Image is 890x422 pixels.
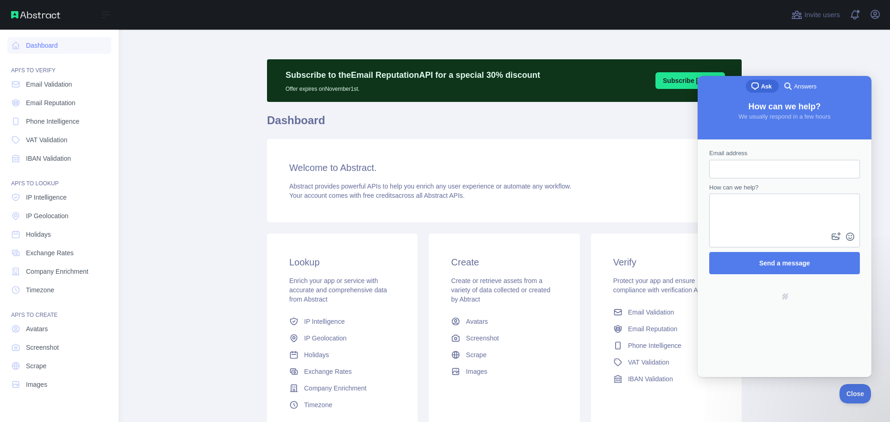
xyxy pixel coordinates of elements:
[7,376,111,393] a: Images
[613,277,707,294] span: Protect your app and ensure compliance with verification APIs
[698,76,871,377] iframe: Help Scout Beacon - Live Chat, Contact Form, and Knowledge Base
[628,358,669,367] span: VAT Validation
[286,82,540,93] p: Offer expires on November 1st.
[286,69,540,82] p: Subscribe to the Email Reputation API for a special 30 % discount
[267,113,742,135] h1: Dashboard
[7,56,111,74] div: API'S TO VERIFY
[289,192,464,199] span: Your account comes with across all Abstract APIs.
[610,321,723,337] a: Email Reputation
[26,98,76,107] span: Email Reputation
[363,192,395,199] span: free credits
[7,358,111,374] a: Scrape
[289,277,387,303] span: Enrich your app or service with accurate and comprehensive data from Abstract
[304,350,329,359] span: Holidays
[26,343,59,352] span: Screenshot
[26,193,67,202] span: IP Intelligence
[466,350,486,359] span: Scrape
[7,321,111,337] a: Avatars
[26,80,72,89] span: Email Validation
[286,397,399,413] a: Timezone
[7,245,111,261] a: Exchange Rates
[304,317,345,326] span: IP Intelligence
[628,374,673,384] span: IBAN Validation
[466,367,487,376] span: Images
[7,150,111,167] a: IBAN Validation
[451,277,550,303] span: Create or retrieve assets from a variety of data collected or created by Abtract
[26,285,54,295] span: Timezone
[7,132,111,148] a: VAT Validation
[286,363,399,380] a: Exchange Rates
[613,256,719,269] h3: Verify
[447,363,561,380] a: Images
[447,313,561,330] a: Avatars
[466,334,499,343] span: Screenshot
[11,11,60,19] img: Abstract API
[789,7,842,22] button: Invite users
[26,361,46,371] span: Scrape
[286,313,399,330] a: IP Intelligence
[7,339,111,356] a: Screenshot
[26,248,74,258] span: Exchange Rates
[7,282,111,298] a: Timezone
[451,256,557,269] h3: Create
[7,169,111,187] div: API'S TO LOOKUP
[26,230,51,239] span: Holidays
[7,189,111,206] a: IP Intelligence
[304,400,332,409] span: Timezone
[447,346,561,363] a: Scrape
[7,263,111,280] a: Company Enrichment
[7,113,111,130] a: Phone Intelligence
[466,317,488,326] span: Avatars
[304,367,352,376] span: Exchange Rates
[7,76,111,93] a: Email Validation
[655,72,725,89] button: Subscribe [DATE]
[26,267,89,276] span: Company Enrichment
[7,208,111,224] a: IP Geolocation
[628,341,681,350] span: Phone Intelligence
[26,324,48,334] span: Avatars
[26,154,71,163] span: IBAN Validation
[26,380,47,389] span: Images
[610,354,723,371] a: VAT Validation
[7,94,111,111] a: Email Reputation
[26,117,79,126] span: Phone Intelligence
[26,135,67,145] span: VAT Validation
[26,211,69,220] span: IP Geolocation
[610,371,723,387] a: IBAN Validation
[286,380,399,397] a: Company Enrichment
[610,304,723,321] a: Email Validation
[7,226,111,243] a: Holidays
[286,330,399,346] a: IP Geolocation
[628,324,678,334] span: Email Reputation
[7,37,111,54] a: Dashboard
[289,161,719,174] h3: Welcome to Abstract.
[628,308,674,317] span: Email Validation
[610,337,723,354] a: Phone Intelligence
[304,384,367,393] span: Company Enrichment
[289,183,572,190] span: Abstract provides powerful APIs to help you enrich any user experience or automate any workflow.
[7,300,111,319] div: API'S TO CREATE
[447,330,561,346] a: Screenshot
[804,10,840,20] span: Invite users
[304,334,347,343] span: IP Geolocation
[839,384,871,403] iframe: Help Scout Beacon - Close
[289,256,395,269] h3: Lookup
[286,346,399,363] a: Holidays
